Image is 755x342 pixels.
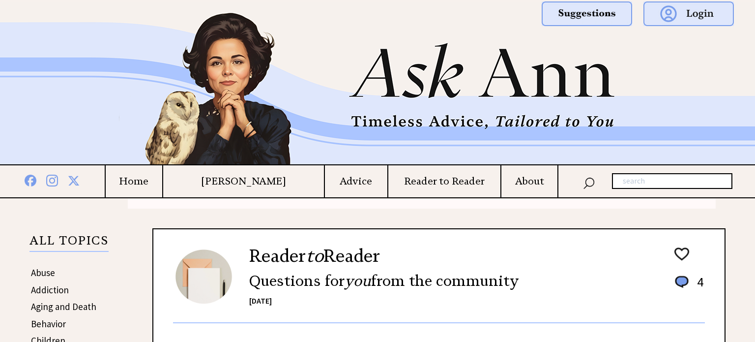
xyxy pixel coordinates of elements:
[31,301,96,312] a: Aging and Death
[31,284,69,296] a: Addiction
[25,173,36,187] img: facebook%20blue.png
[673,274,691,290] img: message_round%201.png
[673,246,691,263] img: heart_outline%201.png
[31,267,55,279] a: Abuse
[29,235,109,252] p: ALL TOPICS
[249,268,589,289] div: Questions for from the community
[612,173,732,189] input: search
[325,175,387,187] a: Advice
[306,245,323,267] span: to
[583,175,595,189] img: search_nav.png
[31,318,66,330] a: Behavior
[46,173,58,187] img: instagram%20blue.png
[731,2,734,164] img: right_new2d.png
[249,244,589,312] div: Reader Reader
[542,1,632,26] img: suggestions.png
[106,175,163,187] a: Home
[692,274,704,300] td: 4
[249,268,589,312] div: [DATE]
[501,175,557,187] a: About
[643,1,734,26] img: login.png
[24,2,731,164] img: Ask%20Ann%20small.png
[388,175,500,187] a: Reader to Reader
[173,249,234,305] img: reader-image.png
[163,175,323,187] a: [PERSON_NAME]
[345,272,371,290] span: you
[68,173,80,187] img: x%20blue.png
